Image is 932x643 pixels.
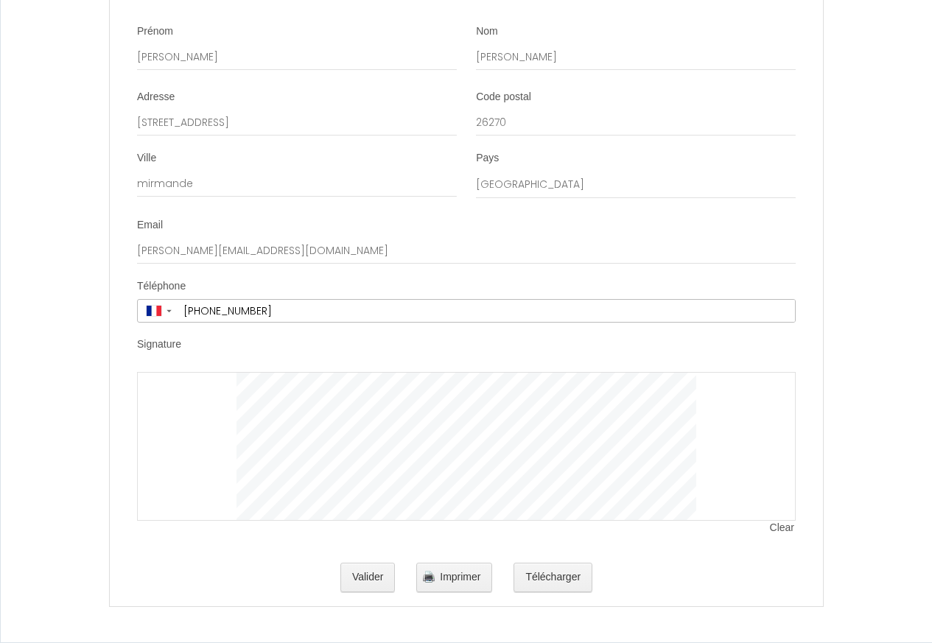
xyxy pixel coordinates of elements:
label: Email [137,218,163,233]
label: Pays [476,151,499,166]
label: Nom [476,24,498,39]
button: Imprimer [416,563,492,592]
label: Téléphone [137,279,186,294]
label: Signature [137,337,181,352]
input: +33 6 12 34 56 78 [178,300,795,322]
span: Clear [770,521,796,535]
label: Adresse [137,90,175,105]
button: Valider [340,563,396,592]
button: Télécharger [514,563,592,592]
label: Prénom [137,24,173,39]
label: Code postal [476,90,531,105]
span: ▼ [165,308,173,314]
label: Ville [137,151,156,166]
img: printer.png [423,571,435,583]
span: Imprimer [440,571,480,583]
